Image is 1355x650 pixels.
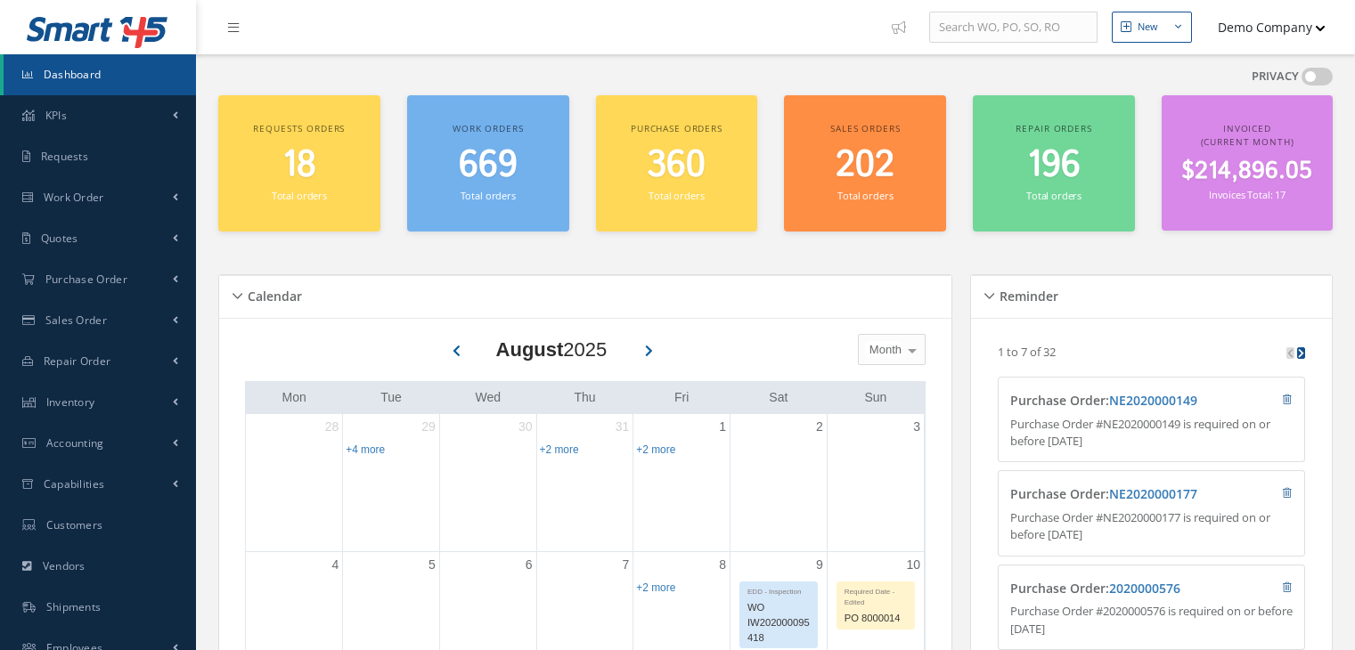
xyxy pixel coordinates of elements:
[407,95,569,232] a: Work orders 669 Total orders
[827,414,924,552] td: August 3, 2025
[1027,140,1081,191] span: 196
[540,443,579,456] a: Show 2 more events
[44,353,111,369] span: Repair Order
[328,552,342,578] a: August 4, 2025
[636,581,675,594] a: Show 2 more events
[1223,122,1271,134] span: Invoiced
[740,582,817,597] div: EDD - Inspection
[570,386,599,409] a: Thursday
[1109,580,1180,597] a: 2020000576
[522,552,536,578] a: August 6, 2025
[830,122,900,134] span: Sales orders
[1252,68,1299,85] label: PRIVACY
[44,67,102,82] span: Dashboard
[631,122,722,134] span: Purchase orders
[46,599,102,614] span: Shipments
[346,443,385,456] a: Show 4 more events
[439,414,536,552] td: July 30, 2025
[1109,392,1197,409] a: NE2020000149
[1112,12,1192,43] button: New
[715,552,730,578] a: August 8, 2025
[1162,95,1333,231] a: Invoiced (Current Month) $214,896.05 Invoices Total: 17
[46,394,95,410] span: Inventory
[861,386,890,409] a: Sunday
[1010,603,1293,638] p: Purchase Order #2020000576 is required on or before [DATE]
[246,414,343,552] td: July 28, 2025
[418,414,439,440] a: July 29, 2025
[1010,509,1293,544] p: Purchase Order #NE2020000177 is required on or before [DATE]
[1106,485,1197,502] span: :
[496,338,564,361] b: August
[46,435,104,451] span: Accounting
[45,313,107,328] span: Sales Order
[272,189,327,202] small: Total orders
[1106,392,1197,409] span: :
[218,95,380,232] a: Requests orders 18 Total orders
[740,597,817,647] div: WO IW202000095418
[671,386,692,409] a: Friday
[765,386,791,409] a: Saturday
[837,582,914,608] div: Required Date - Edited
[43,558,86,573] span: Vendors
[377,386,405,409] a: Tuesday
[1010,581,1216,597] h4: Purchase Order
[278,386,309,409] a: Monday
[1010,416,1293,451] p: Purchase Order #NE2020000149 is required on or before [DATE]
[46,517,103,532] span: Customers
[998,344,1056,360] p: 1 to 7 of 32
[242,283,302,305] h5: Calendar
[496,335,608,364] div: 2025
[471,386,504,409] a: Wednesday
[1209,188,1286,201] small: Invoices Total: 17
[1201,135,1294,148] span: (Current Month)
[837,189,893,202] small: Total orders
[253,122,345,134] span: Requests orders
[1181,154,1312,189] span: $214,896.05
[536,414,633,552] td: July 31, 2025
[1010,487,1216,502] h4: Purchase Order
[619,552,633,578] a: August 7, 2025
[837,608,914,629] div: PO 8000014
[1201,10,1326,45] button: Demo Company
[1010,394,1216,409] h4: Purchase Order
[41,231,78,246] span: Quotes
[812,552,827,578] a: August 9, 2025
[633,414,731,552] td: August 1, 2025
[515,414,536,440] a: July 30, 2025
[731,414,828,552] td: August 2, 2025
[715,414,730,440] a: August 1, 2025
[425,552,439,578] a: August 5, 2025
[45,272,127,287] span: Purchase Order
[649,189,704,202] small: Total orders
[1138,20,1158,35] div: New
[282,140,316,191] span: 18
[4,54,196,95] a: Dashboard
[44,190,104,205] span: Work Order
[902,552,924,578] a: August 10, 2025
[453,122,523,134] span: Work orders
[929,12,1098,44] input: Search WO, PO, SO, RO
[44,476,105,492] span: Capabilities
[1106,580,1180,597] span: :
[41,149,88,164] span: Requests
[322,414,343,440] a: July 28, 2025
[994,283,1058,305] h5: Reminder
[1026,189,1082,202] small: Total orders
[596,95,758,232] a: Purchase orders 360 Total orders
[612,414,633,440] a: July 31, 2025
[1016,122,1091,134] span: Repair orders
[1109,485,1197,502] a: NE2020000177
[343,414,440,552] td: July 29, 2025
[461,189,516,202] small: Total orders
[647,140,706,191] span: 360
[636,443,675,456] a: Show 2 more events
[973,95,1135,232] a: Repair orders 196 Total orders
[910,414,924,440] a: August 3, 2025
[812,414,827,440] a: August 2, 2025
[45,108,67,123] span: KPIs
[459,140,518,191] span: 669
[836,140,894,191] span: 202
[865,341,902,359] span: Month
[784,95,946,232] a: Sales orders 202 Total orders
